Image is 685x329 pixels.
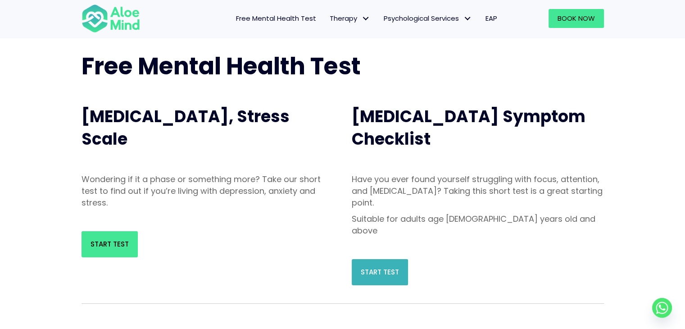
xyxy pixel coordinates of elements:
[558,14,595,23] span: Book Now
[485,14,497,23] span: EAP
[652,298,672,318] a: Whatsapp
[352,213,604,237] p: Suitable for adults age [DEMOGRAPHIC_DATA] years old and above
[549,9,604,28] a: Book Now
[323,9,377,28] a: TherapyTherapy: submenu
[352,174,604,209] p: Have you ever found yourself struggling with focus, attention, and [MEDICAL_DATA]? Taking this sh...
[479,9,504,28] a: EAP
[461,12,474,25] span: Psychological Services: submenu
[352,105,585,151] span: [MEDICAL_DATA] Symptom Checklist
[82,174,334,209] p: Wondering if it a phase or something more? Take our short test to find out if you’re living with ...
[236,14,316,23] span: Free Mental Health Test
[152,9,504,28] nav: Menu
[384,14,472,23] span: Psychological Services
[82,4,140,33] img: Aloe mind Logo
[377,9,479,28] a: Psychological ServicesPsychological Services: submenu
[229,9,323,28] a: Free Mental Health Test
[352,259,408,285] a: Start Test
[359,12,372,25] span: Therapy: submenu
[330,14,370,23] span: Therapy
[82,231,138,257] a: Start Test
[91,239,129,249] span: Start Test
[82,105,290,151] span: [MEDICAL_DATA], Stress Scale
[361,267,399,277] span: Start Test
[82,50,361,82] span: Free Mental Health Test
